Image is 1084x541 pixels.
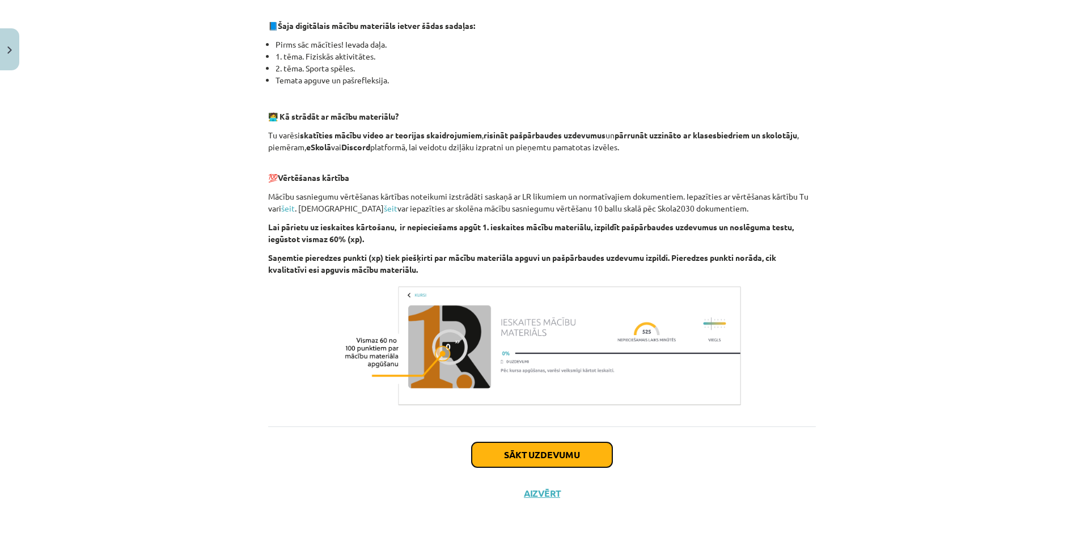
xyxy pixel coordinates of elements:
strong: pārrunāt uzzināto ar klasesbiedriem un skolotāju [615,130,797,140]
p: Tu varēsi , un , piemēram, vai platformā, lai veidotu dziļāku izpratni un pieņemtu pamatotas izvē... [268,129,816,153]
strong: risināt pašpārbaudes uzdevumus [484,130,605,140]
strong: Šaja digitālais mācību materiāls ietver šādas sadaļas: [278,20,475,31]
strong: Discord [341,142,370,152]
button: Aizvērt [520,488,564,499]
li: Pirms sāc mācīties! Ievada daļa. [276,39,816,50]
strong: Vērtēšanas kārtība [278,172,349,183]
strong: eSkolā [306,142,331,152]
strong: skatīties mācību video ar teorijas skaidrojumiem [300,130,482,140]
p: Mācību sasniegumu vērtēšanas kārtības noteikumi izstrādāti saskaņā ar LR likumiem un normatīvajie... [268,191,816,214]
li: 2. tēma. Sporta spēles. [276,62,816,74]
strong: Saņemtie pieredzes punkti (xp) tiek piešķirti par mācību materiāla apguvi un pašpārbaudes uzdevum... [268,252,776,274]
strong: 🧑‍💻 Kā strādāt ar mācību materiālu? [268,111,399,121]
p: 💯 [268,160,816,184]
a: šeit [384,203,397,213]
li: Temata apguve un pašrefleksija. [276,74,816,86]
strong: Lai pārietu uz ieskaites kārtošanu, ir nepieciešams apgūt 1. ieskaites mācību materiālu, izpildīt... [268,222,794,244]
li: 1. tēma. Fiziskās aktivitātes. [276,50,816,62]
img: icon-close-lesson-0947bae3869378f0d4975bcd49f059093ad1ed9edebbc8119c70593378902aed.svg [7,47,12,54]
a: šeit [281,203,295,213]
p: 📘 [268,20,816,32]
button: Sākt uzdevumu [472,442,612,467]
